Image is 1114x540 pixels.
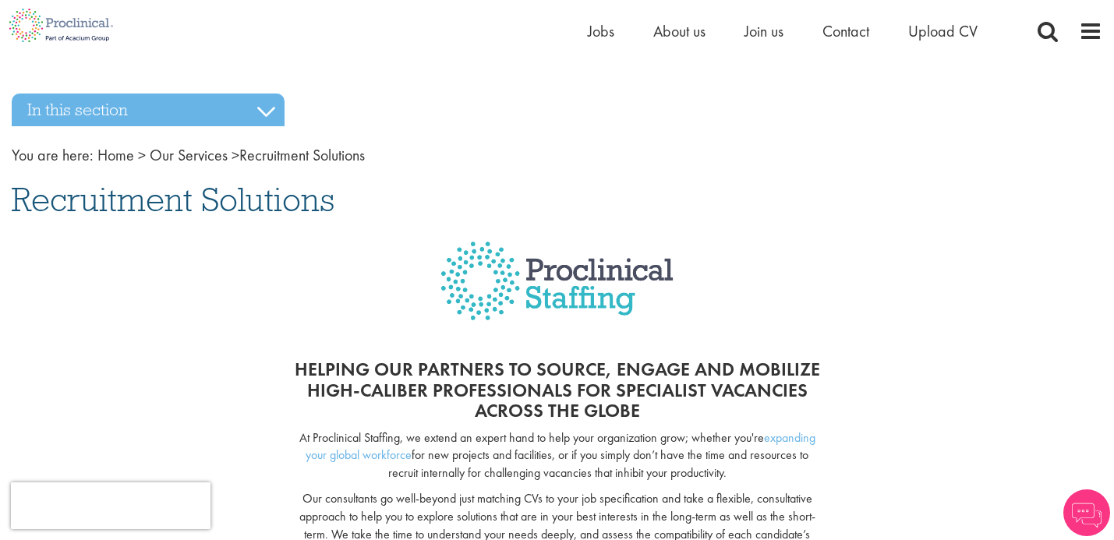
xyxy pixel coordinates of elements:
a: Contact [822,21,869,41]
h2: Helping our partners to source, engage and mobilize high-caliber professionals for specialist vac... [290,359,824,421]
a: expanding your global workforce [306,429,815,464]
a: Join us [744,21,783,41]
a: breadcrumb link to Home [97,145,134,165]
img: Chatbot [1063,489,1110,536]
a: Jobs [588,21,614,41]
span: > [138,145,146,165]
a: breadcrumb link to Our Services [150,145,228,165]
a: Upload CV [908,21,978,41]
span: You are here: [12,145,94,165]
a: About us [653,21,706,41]
span: Recruitment Solutions [12,178,334,221]
span: > [232,145,239,165]
iframe: reCAPTCHA [11,482,210,529]
span: Recruitment Solutions [97,145,365,165]
h3: In this section [12,94,285,126]
p: At Proclinical Staffing, we extend an expert hand to help your organization grow; whether you're ... [290,429,824,483]
img: Proclinical Staffing [440,242,674,344]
